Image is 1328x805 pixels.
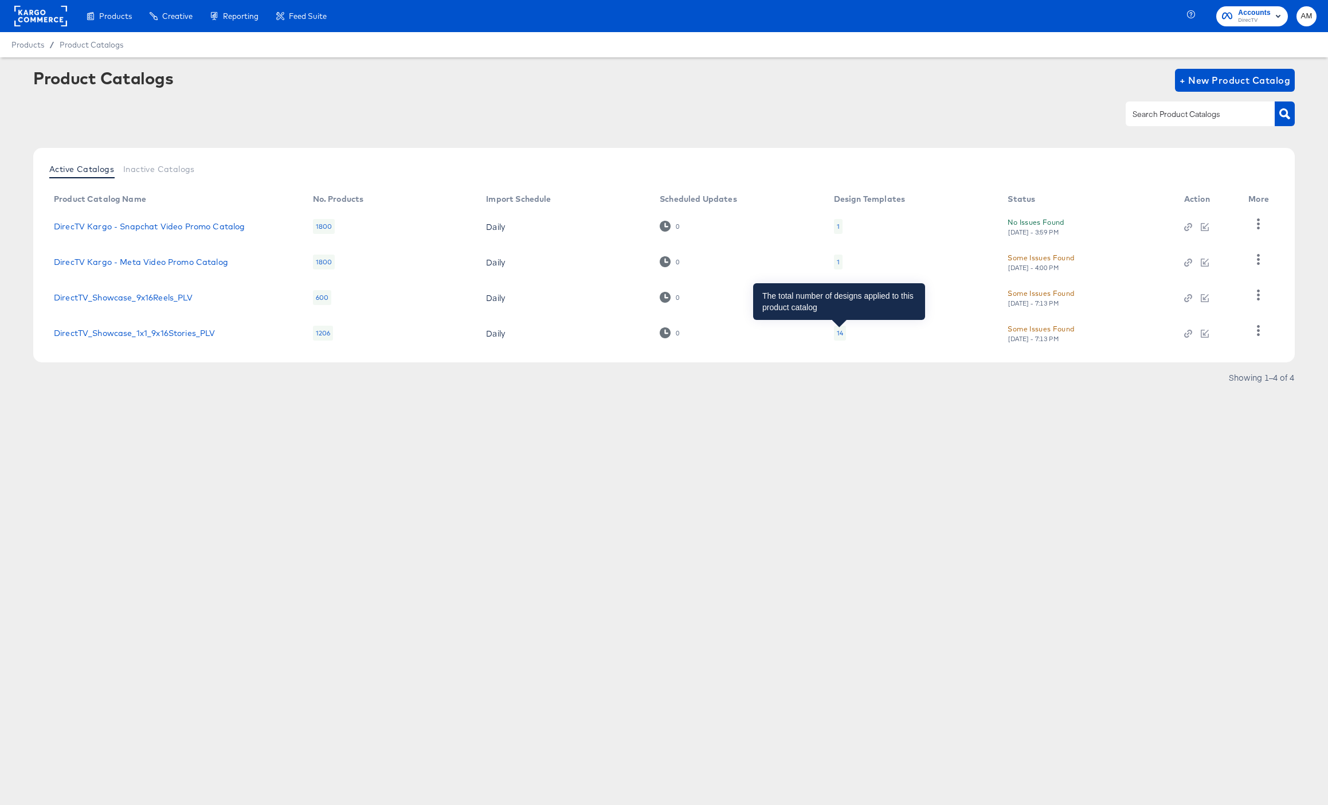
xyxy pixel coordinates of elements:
div: [DATE] - 7:13 PM [1008,299,1059,307]
a: DirectTV_Showcase_1x1_9x16Stories_PLV [54,329,216,338]
div: 1800 [313,219,335,234]
div: Design Templates [834,194,905,204]
span: + New Product Catalog [1180,72,1290,88]
div: 0 [675,258,680,266]
th: More [1239,190,1283,209]
span: Accounts [1238,7,1271,19]
div: 0 [660,327,680,338]
td: Daily [477,244,651,280]
th: Action [1175,190,1240,209]
span: Active Catalogs [49,165,114,174]
a: DirectTV_Showcase_9x16Reels_PLV [54,293,193,302]
span: Products [99,11,132,21]
div: 0 [675,294,680,302]
td: Daily [477,209,651,244]
span: Inactive Catalogs [123,165,195,174]
div: 600 [313,290,331,305]
div: Some Issues Found [1008,252,1074,264]
span: Products [11,40,44,49]
div: [DATE] - 7:13 PM [1008,335,1059,343]
div: 7 [834,290,843,305]
div: 7 [837,293,840,302]
button: AM [1296,6,1317,26]
div: 1 [837,257,840,267]
div: 0 [675,222,680,230]
button: + New Product Catalog [1175,69,1295,92]
th: Status [998,190,1174,209]
span: Creative [162,11,193,21]
td: Daily [477,280,651,315]
button: AccountsDirecTV [1216,6,1288,26]
div: 1 [834,255,843,269]
span: DirecTV [1238,16,1271,25]
div: Product Catalogs [33,69,173,87]
div: 1800 [313,255,335,269]
div: Import Schedule [486,194,551,204]
div: 1 [834,219,843,234]
div: 0 [660,221,680,232]
a: DirecTV Kargo - Meta Video Promo Catalog [54,257,228,267]
button: Some Issues Found[DATE] - 7:13 PM [1008,323,1074,343]
a: Product Catalogs [60,40,123,49]
button: Some Issues Found[DATE] - 7:13 PM [1008,287,1074,307]
span: Reporting [223,11,258,21]
span: AM [1301,10,1312,23]
div: Scheduled Updates [660,194,737,204]
div: Showing 1–4 of 4 [1228,373,1295,381]
button: Some Issues Found[DATE] - 4:00 PM [1008,252,1074,272]
div: 0 [660,292,680,303]
div: 1206 [313,326,334,341]
div: 14 [837,329,843,338]
div: Product Catalog Name [54,194,146,204]
div: No. Products [313,194,364,204]
div: 0 [675,329,680,337]
div: Some Issues Found [1008,287,1074,299]
span: Feed Suite [289,11,327,21]
td: Daily [477,315,651,351]
div: Some Issues Found [1008,323,1074,335]
div: 0 [660,256,680,267]
div: 1 [837,222,840,231]
input: Search Product Catalogs [1130,108,1252,121]
span: / [44,40,60,49]
div: 14 [834,326,846,341]
a: DirecTV Kargo - Snapchat Video Promo Catalog [54,222,245,231]
div: [DATE] - 4:00 PM [1008,264,1059,272]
